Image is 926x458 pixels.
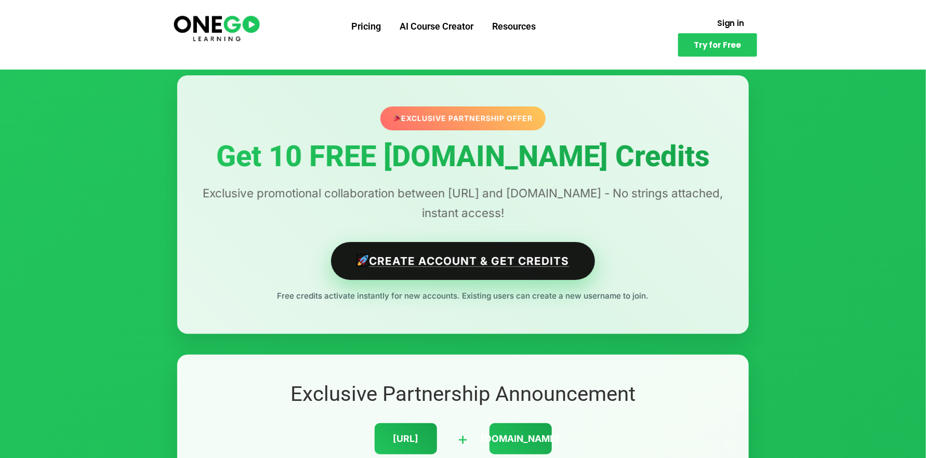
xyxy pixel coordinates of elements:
a: Resources [483,13,546,40]
img: 🎉 [390,114,398,122]
a: Sign in [705,13,757,33]
a: Create Account & Get Credits [331,242,596,280]
h2: Exclusive Partnership Announcement [198,381,728,408]
span: Sign in [717,19,745,27]
span: Try for Free [694,41,742,49]
a: AI Course Creator [391,13,483,40]
div: [DOMAIN_NAME] [490,423,552,454]
a: Try for Free [678,33,757,57]
div: + [458,425,469,452]
a: Pricing [342,13,391,40]
img: 🚀 [358,255,368,266]
div: [URL] [375,423,437,454]
div: Exclusive Partnership Offer [376,106,550,131]
p: Exclusive promotional collaboration between [URL] and [DOMAIN_NAME] - No strings attached, instan... [198,183,728,223]
h1: Get 10 FREE [DOMAIN_NAME] Credits [198,141,728,173]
